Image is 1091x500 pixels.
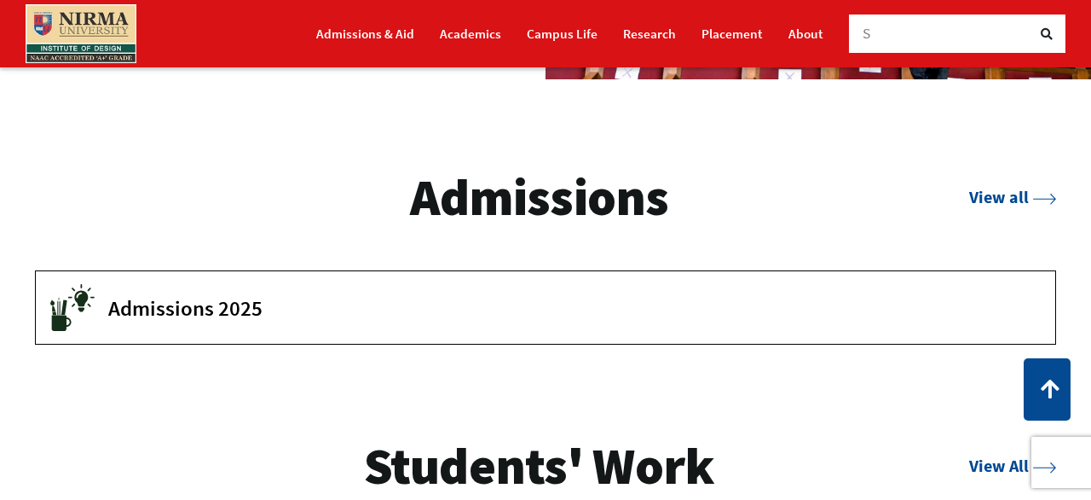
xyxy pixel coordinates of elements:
[623,19,676,49] a: Research
[108,295,1030,321] span: Admissions 2025
[410,165,669,230] h3: Admissions
[701,19,763,49] a: Placement
[440,19,501,49] a: Academics
[364,433,714,498] h3: Students' Work
[26,4,136,63] img: main_logo
[36,271,1055,344] button: Admissions 2025
[788,19,823,49] a: About
[527,19,597,49] a: Campus Life
[969,187,1056,208] a: View all
[969,456,1056,477] a: View All
[863,24,871,43] span: S
[316,19,414,49] a: Admissions & Aid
